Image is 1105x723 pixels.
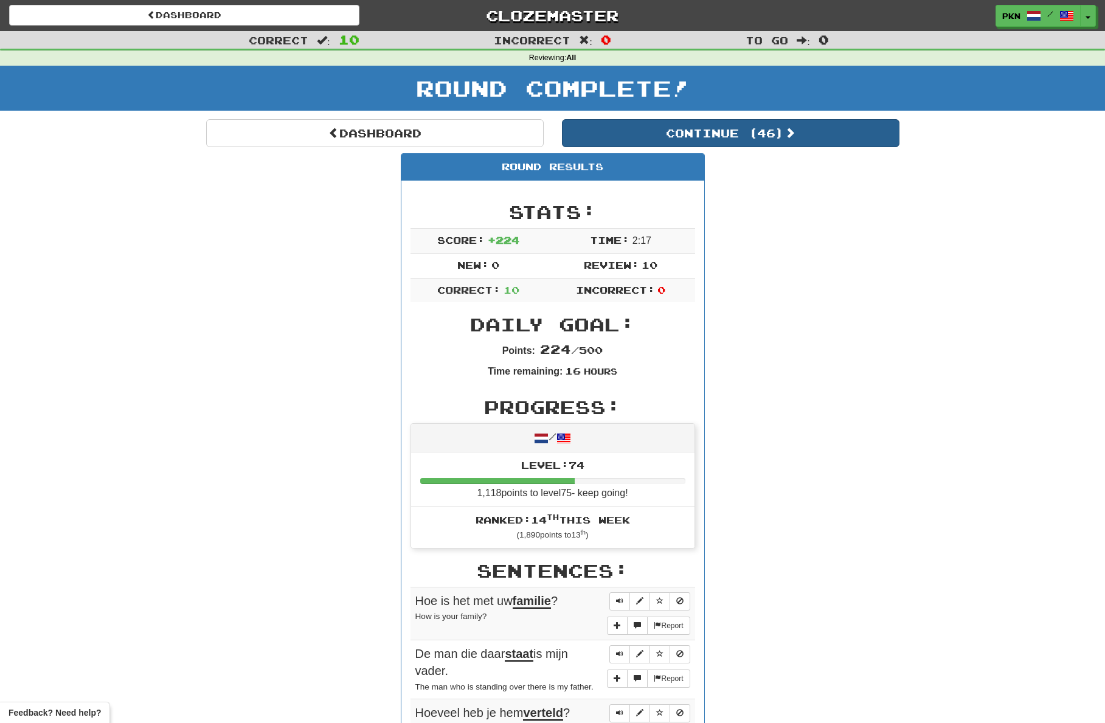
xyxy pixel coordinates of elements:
u: staat [505,647,533,662]
span: Hoeveel heb je hem ? [415,706,570,721]
span: New: [457,259,489,271]
span: Open feedback widget [9,707,101,719]
button: Play sentence audio [609,592,630,611]
button: Add sentence to collection [607,669,628,688]
span: / [1047,10,1053,18]
h2: Daily Goal: [410,314,695,334]
u: familie [513,594,551,609]
small: How is your family? [415,612,487,621]
span: 10 [504,284,519,296]
span: Review: [584,259,639,271]
a: Clozemaster [378,5,728,26]
button: Add sentence to collection [607,617,628,635]
span: Ranked: 14 this week [476,514,630,525]
span: 0 [819,32,829,47]
button: Play sentence audio [609,704,630,722]
button: Edit sentence [629,704,650,722]
sup: th [547,513,559,521]
h2: Sentences: [410,561,695,581]
strong: All [566,54,576,62]
span: 10 [642,259,657,271]
button: Toggle favorite [649,645,670,663]
h1: Round Complete! [4,76,1101,100]
span: 16 [565,365,581,376]
small: Hours [584,366,617,376]
div: Sentence controls [609,704,690,722]
span: De man die daar is mijn vader. [415,647,568,678]
span: Hoe is het met uw ? [415,594,558,609]
span: : [797,35,810,46]
button: Continue (46) [562,119,899,147]
div: Sentence controls [609,645,690,663]
span: : [579,35,592,46]
div: Round Results [401,154,704,181]
strong: Time remaining: [488,366,563,376]
h2: Stats: [410,202,695,222]
button: Toggle favorite [649,704,670,722]
button: Report [647,617,690,635]
span: + 224 [488,234,519,246]
button: Edit sentence [629,592,650,611]
span: 224 [540,342,571,356]
button: Edit sentence [629,645,650,663]
span: 0 [601,32,611,47]
span: Correct: [437,284,501,296]
strong: Points: [502,345,535,356]
span: Correct [249,34,308,46]
button: Toggle favorite [649,592,670,611]
button: Toggle ignore [670,645,690,663]
span: Incorrect: [576,284,655,296]
h2: Progress: [410,397,695,417]
button: Toggle ignore [670,592,690,611]
span: 10 [339,32,359,47]
span: Score: [437,234,485,246]
button: Toggle ignore [670,704,690,722]
span: Time: [590,234,629,246]
small: The man who is standing over there is my father. [415,682,594,691]
span: To go [746,34,788,46]
button: Report [647,669,690,688]
span: : [317,35,330,46]
div: More sentence controls [607,669,690,688]
li: 1,118 points to level 75 - keep going! [411,452,695,507]
div: Sentence controls [609,592,690,611]
a: Dashboard [9,5,359,26]
sup: th [581,529,586,536]
span: Incorrect [494,34,570,46]
button: Play sentence audio [609,645,630,663]
small: ( 1,890 points to 13 ) [516,530,588,539]
span: 0 [491,259,499,271]
span: 0 [657,284,665,296]
span: Level: 74 [521,459,584,471]
a: pkn / [996,5,1081,27]
div: / [411,424,695,452]
span: pkn [1002,10,1020,21]
a: Dashboard [206,119,544,147]
div: More sentence controls [607,617,690,635]
span: / 500 [540,344,603,356]
u: verteld [523,706,563,721]
span: 2 : 17 [632,235,651,246]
